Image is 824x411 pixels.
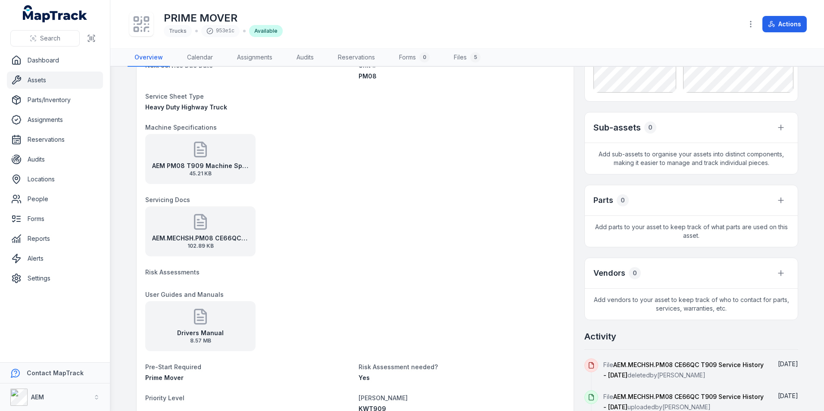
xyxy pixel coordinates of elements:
[644,121,656,134] div: 0
[7,52,103,69] a: Dashboard
[778,360,798,367] time: 22/09/2025, 12:06:10 pm
[40,34,60,43] span: Search
[7,91,103,109] a: Parts/Inventory
[164,11,283,25] h1: PRIME MOVER
[392,49,437,67] a: Forms0
[201,25,240,37] div: 953e1c
[152,234,249,243] strong: AEM.MECHSH.PM08 CE66QC T909 Service History - [DATE]
[419,52,430,62] div: 0
[778,392,798,399] span: [DATE]
[169,28,187,34] span: Trucks
[593,194,613,206] h3: Parts
[180,49,220,67] a: Calendar
[7,190,103,208] a: People
[145,374,184,381] span: Prime Mover
[7,250,103,267] a: Alerts
[152,170,249,177] span: 45.21 KB
[145,103,227,111] span: Heavy Duty Highway Truck
[593,121,641,134] h2: Sub-assets
[177,329,224,337] strong: Drivers Manual
[23,5,87,22] a: MapTrack
[584,330,616,342] h2: Activity
[629,267,641,279] div: 0
[603,361,764,379] span: File deleted by [PERSON_NAME]
[230,49,279,67] a: Assignments
[778,360,798,367] span: [DATE]
[7,171,103,188] a: Locations
[593,267,625,279] h3: Vendors
[603,393,764,411] span: AEM.MECHSH.PM08 CE66QC T909 Service History - [DATE]
[470,52,481,62] div: 5
[145,196,190,203] span: Servicing Docs
[145,268,200,276] span: Risk Assessments
[7,210,103,227] a: Forms
[27,369,84,377] strong: Contact MapTrack
[249,25,283,37] div: Available
[145,124,217,131] span: Machine Specifications
[31,393,44,401] strong: AEM
[359,394,408,402] span: [PERSON_NAME]
[152,162,249,170] strong: AEM PM08 T909 Machine Specifications [DATE]
[145,93,204,100] span: Service Sheet Type
[617,194,629,206] div: 0
[7,230,103,247] a: Reports
[359,374,370,381] span: Yes
[7,131,103,148] a: Reservations
[290,49,321,67] a: Audits
[145,363,201,371] span: Pre-Start Required
[778,392,798,399] time: 22/09/2025, 12:06:02 pm
[152,243,249,249] span: 102.89 KB
[585,289,798,320] span: Add vendors to your asset to keep track of who to contact for parts, services, warranties, etc.
[585,216,798,247] span: Add parts to your asset to keep track of what parts are used on this asset.
[585,143,798,174] span: Add sub-assets to organise your assets into distinct components, making it easier to manage and t...
[10,30,80,47] button: Search
[762,16,807,32] button: Actions
[177,337,224,344] span: 8.57 MB
[7,111,103,128] a: Assignments
[7,270,103,287] a: Settings
[447,49,487,67] a: Files5
[603,361,764,379] span: AEM.MECHSH.PM08 CE66QC T909 Service History - [DATE]
[128,49,170,67] a: Overview
[331,49,382,67] a: Reservations
[603,393,764,411] span: File uploaded by [PERSON_NAME]
[359,72,377,80] span: PM08
[7,72,103,89] a: Assets
[359,363,438,371] span: Risk Assessment needed?
[7,151,103,168] a: Audits
[145,291,224,298] span: User Guides and Manuals
[145,394,184,402] span: Priority Level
